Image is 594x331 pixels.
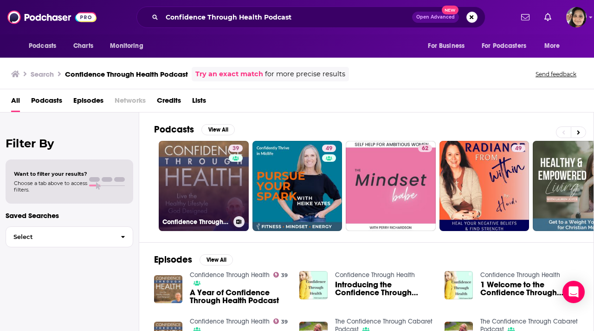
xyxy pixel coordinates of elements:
span: Monitoring [110,40,143,53]
span: 62 [422,144,428,153]
a: Show notifications dropdown [541,9,555,25]
a: 39 [229,145,243,152]
a: 39 [273,318,288,324]
p: Saved Searches [6,211,133,220]
a: EpisodesView All [154,254,233,265]
h2: Filter By [6,137,133,150]
a: 49 [439,141,529,231]
a: 39Confidence Through Health [159,141,249,231]
button: Select [6,226,133,247]
div: Open Intercom Messenger [562,281,585,303]
span: Select [6,234,113,240]
span: 39 [281,320,288,324]
span: For Podcasters [482,40,526,53]
span: Logged in as shelbyjanner [566,7,587,27]
span: Want to filter your results? [14,171,87,177]
button: Open AdvancedNew [412,12,459,23]
span: Charts [73,40,93,53]
span: Networks [115,93,146,112]
div: Search podcasts, credits, & more... [136,7,485,28]
a: A Year of Confidence Through Health Podcast [190,289,288,305]
a: Episodes [73,93,103,112]
span: New [442,6,458,14]
span: 39 [232,144,239,153]
img: A Year of Confidence Through Health Podcast [154,275,182,304]
h3: Confidence Through Health [162,218,230,226]
a: 39 [273,272,288,278]
span: Open Advanced [416,15,455,20]
h3: Search [31,70,54,79]
a: Confidence Through Health [480,271,560,279]
span: 49 [515,144,522,153]
button: Show profile menu [566,7,587,27]
button: View All [200,254,233,265]
a: Confidence Through Health [190,271,270,279]
a: 1 Welcome to the Confidence Through Health Podcast [480,281,579,297]
button: open menu [476,37,540,55]
button: open menu [421,37,476,55]
a: Credits [157,93,181,112]
a: Lists [192,93,206,112]
span: 49 [326,144,332,153]
a: 49 [252,141,342,231]
a: Podcasts [31,93,62,112]
a: All [11,93,20,112]
h3: Confidence Through Health Podcast [65,70,188,79]
img: Introducing the Confidence Through Health Podcast [299,271,328,299]
a: Introducing the Confidence Through Health Podcast [335,281,433,297]
button: open menu [22,37,68,55]
a: PodcastsView All [154,124,235,135]
a: Try an exact match [195,69,263,79]
span: for more precise results [265,69,345,79]
a: Show notifications dropdown [517,9,533,25]
a: 49 [511,145,525,152]
h2: Podcasts [154,124,194,135]
span: Podcasts [29,40,56,53]
span: Choose a tab above to access filters. [14,180,87,193]
span: More [544,40,560,53]
h2: Episodes [154,254,192,265]
input: Search podcasts, credits, & more... [162,10,412,25]
button: open menu [103,37,155,55]
button: open menu [538,37,572,55]
button: View All [201,124,235,135]
a: Charts [67,37,99,55]
span: For Business [428,40,465,53]
a: Confidence Through Health [190,318,270,325]
a: 62 [346,141,436,231]
span: 39 [281,273,288,278]
a: 49 [322,145,336,152]
a: Confidence Through Health [335,271,415,279]
img: User Profile [566,7,587,27]
button: Send feedback [533,70,579,78]
a: 62 [418,145,432,152]
img: 1 Welcome to the Confidence Through Health Podcast [445,271,473,299]
img: Podchaser - Follow, Share and Rate Podcasts [7,8,97,26]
